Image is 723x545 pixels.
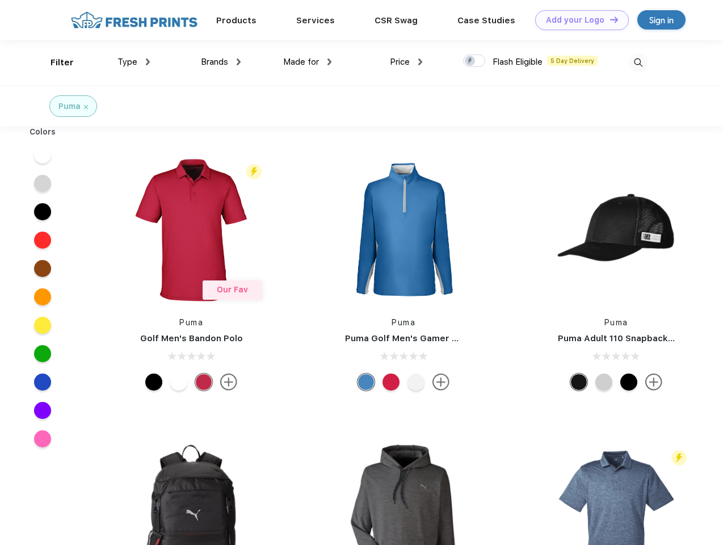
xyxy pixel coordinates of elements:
div: Ski Patrol [382,374,400,391]
div: Filter [51,56,74,69]
a: Puma [604,318,628,327]
div: Bright White [170,374,187,391]
div: Bright Cobalt [358,374,375,391]
img: DT [610,16,618,23]
img: dropdown.png [418,58,422,65]
img: func=resize&h=266 [116,154,267,305]
div: Add your Logo [546,15,604,25]
a: Puma Golf Men's Gamer Golf Quarter-Zip [345,333,524,343]
a: Golf Men's Bandon Polo [140,333,243,343]
img: more.svg [645,374,662,391]
img: desktop_search.svg [629,53,648,72]
a: CSR Swag [375,15,418,26]
a: Puma [179,318,203,327]
a: Products [216,15,257,26]
img: more.svg [220,374,237,391]
span: Brands [201,57,228,67]
img: dropdown.png [146,58,150,65]
a: Services [296,15,335,26]
div: Sign in [649,14,674,27]
span: Made for [283,57,319,67]
span: 5 Day Delivery [547,56,598,66]
div: Pma Blk with Pma Blk [570,374,587,391]
div: Pma Blk Pma Blk [620,374,637,391]
span: Our Fav [217,285,248,294]
img: flash_active_toggle.svg [246,164,262,179]
img: dropdown.png [327,58,331,65]
span: Price [390,57,410,67]
a: Sign in [637,10,686,30]
div: Quarry Brt Whit [595,374,612,391]
span: Type [117,57,137,67]
div: Puma [58,100,81,112]
img: filter_cancel.svg [84,105,88,109]
img: func=resize&h=266 [541,154,692,305]
span: Flash Eligible [493,57,543,67]
img: fo%20logo%202.webp [68,10,201,30]
a: Puma [392,318,415,327]
img: flash_active_toggle.svg [671,450,687,466]
img: dropdown.png [237,58,241,65]
div: Bright White [407,374,424,391]
img: func=resize&h=266 [328,154,479,305]
div: Ski Patrol [195,374,212,391]
div: Puma Black [145,374,162,391]
img: more.svg [432,374,449,391]
div: Colors [21,126,65,138]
